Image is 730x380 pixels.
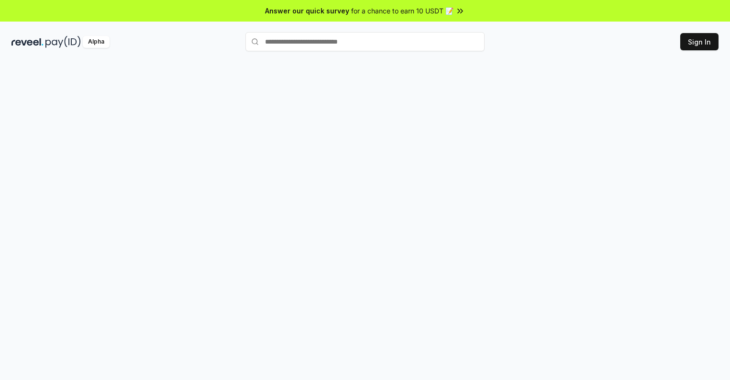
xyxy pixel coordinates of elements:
[680,33,719,50] button: Sign In
[83,36,110,48] div: Alpha
[351,6,453,16] span: for a chance to earn 10 USDT 📝
[265,6,349,16] span: Answer our quick survey
[11,36,44,48] img: reveel_dark
[45,36,81,48] img: pay_id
